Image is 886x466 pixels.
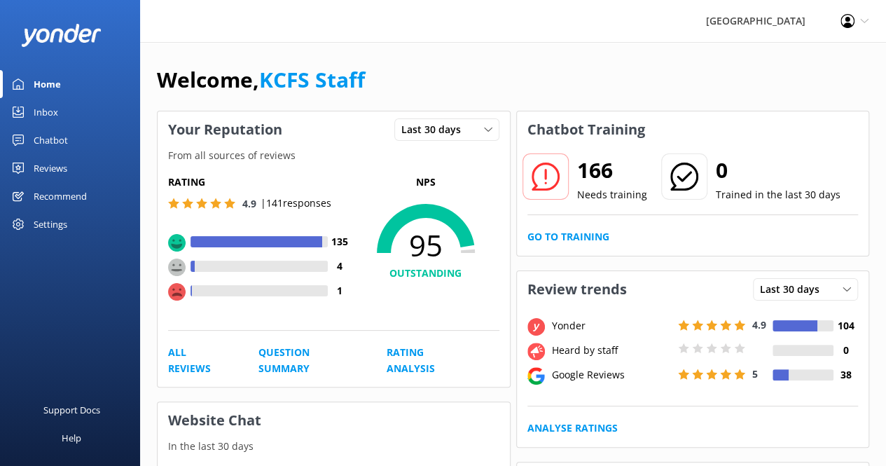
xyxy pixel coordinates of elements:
[158,111,293,148] h3: Your Reputation
[352,228,499,263] span: 95
[34,70,61,98] div: Home
[548,318,674,334] div: Yonder
[527,229,609,245] a: Go to Training
[577,153,647,187] h2: 166
[833,367,858,383] h4: 38
[833,318,858,334] h4: 104
[258,345,355,376] a: Question Summary
[261,196,331,211] p: | 141 responses
[158,439,510,454] p: In the last 30 days
[833,343,858,358] h4: 0
[34,98,58,126] div: Inbox
[517,111,656,148] h3: Chatbot Training
[21,24,102,47] img: yonder-white-logo.png
[242,197,256,210] span: 4.9
[548,367,674,383] div: Google Reviews
[168,174,352,190] h5: Rating
[34,210,67,238] div: Settings
[158,148,510,163] p: From all sources of reviews
[328,259,352,274] h4: 4
[752,367,758,381] span: 5
[716,153,840,187] h2: 0
[328,283,352,299] h4: 1
[168,345,227,376] a: All Reviews
[34,182,87,210] div: Recommend
[43,396,100,424] div: Support Docs
[517,271,637,308] h3: Review trends
[34,126,68,154] div: Chatbot
[158,402,510,439] h3: Website Chat
[34,154,67,182] div: Reviews
[752,318,766,331] span: 4.9
[527,420,618,436] a: Analyse Ratings
[760,282,828,297] span: Last 30 days
[352,266,499,281] h4: OUTSTANDING
[716,187,840,203] p: Trained in the last 30 days
[259,65,365,94] a: KCFS Staff
[62,424,81,452] div: Help
[548,343,674,358] div: Heard by staff
[328,234,352,249] h4: 135
[401,122,469,137] span: Last 30 days
[577,187,647,203] p: Needs training
[157,63,365,97] h1: Welcome,
[387,345,468,376] a: Rating Analysis
[352,174,499,190] p: NPS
